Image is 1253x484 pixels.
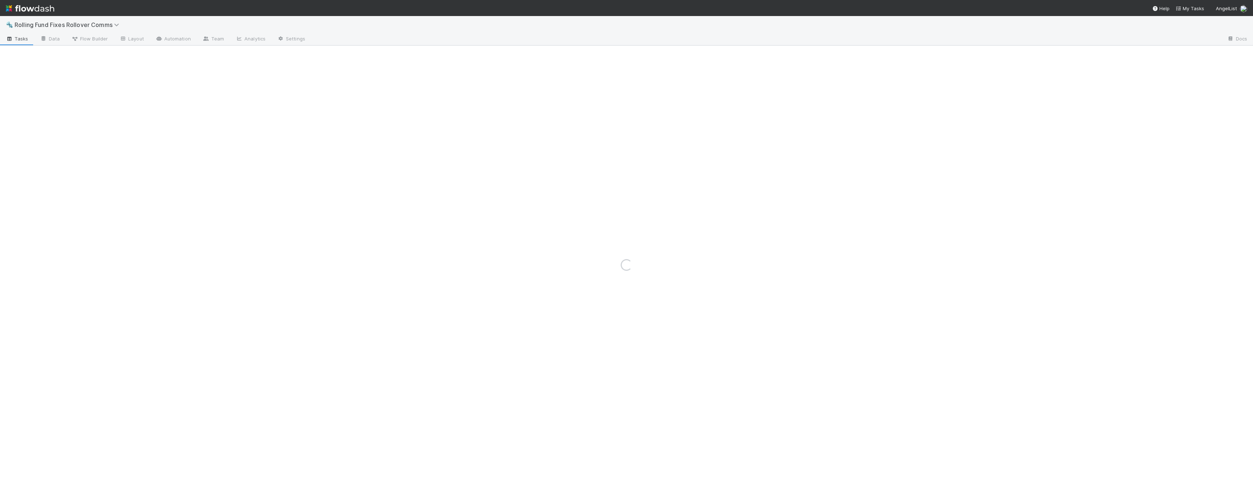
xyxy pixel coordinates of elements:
a: Analytics [230,34,271,45]
a: Layout [114,34,150,45]
span: Flow Builder [71,35,108,42]
img: avatar_e8864cf0-19e8-4fe1-83d1-96e6bcd27180.png [1240,5,1247,12]
img: logo-inverted-e16ddd16eac7371096b0.svg [6,2,54,15]
a: Data [34,34,66,45]
a: Automation [150,34,197,45]
span: Tasks [6,35,28,42]
a: Team [197,34,230,45]
a: Settings [271,34,311,45]
a: Docs [1221,34,1253,45]
span: Rolling Fund Fixes Rollover Comms [15,21,123,28]
span: AngelList [1216,5,1237,11]
span: My Tasks [1175,5,1204,11]
span: 🔩 [6,22,13,28]
div: Help [1152,5,1170,12]
a: My Tasks [1175,5,1204,12]
a: Flow Builder [66,34,114,45]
